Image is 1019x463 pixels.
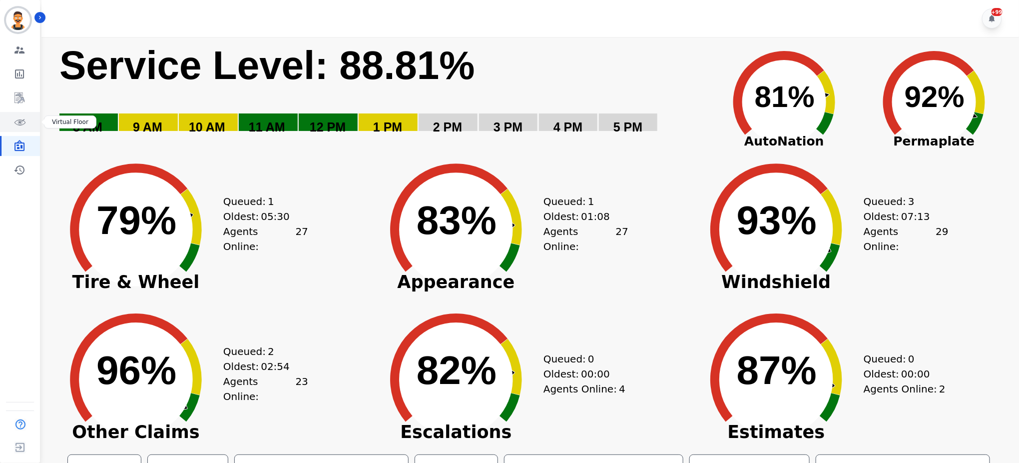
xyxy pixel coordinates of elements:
span: 07:13 [901,209,930,224]
div: Oldest: [223,359,298,374]
div: Queued: [543,351,618,366]
span: Estimates [689,427,864,437]
div: Agents Online: [864,381,949,396]
span: 27 [296,224,308,254]
div: Agents Online: [223,224,308,254]
text: 1 PM [373,120,402,134]
span: 0 [908,351,915,366]
span: 2 [939,381,946,396]
text: 92% [905,80,965,113]
div: Queued: [864,194,939,209]
text: 87% [737,348,817,392]
text: 96% [96,348,176,392]
span: 1 [588,194,594,209]
text: 82% [417,348,497,392]
span: Other Claims [48,427,223,437]
span: 27 [616,224,628,254]
text: 3 PM [494,120,522,134]
div: Oldest: [864,366,939,381]
div: Oldest: [223,209,298,224]
span: 1 [268,194,274,209]
div: Agents Online: [223,374,308,404]
img: Bordered avatar [6,8,30,32]
text: 10 AM [189,120,225,134]
div: +99 [992,8,1003,16]
text: 81% [755,80,815,113]
span: 4 [619,381,625,396]
span: 3 [908,194,915,209]
div: Agents Online: [543,381,628,396]
text: 9 AM [133,120,162,134]
text: 12 PM [310,120,346,134]
span: Escalations [369,427,543,437]
span: 01:08 [581,209,610,224]
div: Agents Online: [543,224,628,254]
span: 00:00 [901,366,930,381]
div: Queued: [223,194,298,209]
div: Oldest: [543,366,618,381]
span: Windshield [689,277,864,287]
span: Appearance [369,277,543,287]
text: 79% [96,198,176,242]
text: Service Level: 88.81% [59,43,475,87]
text: 93% [737,198,817,242]
span: 2 [268,344,274,359]
div: Agents Online: [864,224,949,254]
div: Queued: [223,344,298,359]
span: 29 [936,224,949,254]
span: 02:54 [261,359,290,374]
span: 23 [296,374,308,404]
svg: Service Level: 0% [58,41,707,148]
text: 5 PM [613,120,642,134]
span: Tire & Wheel [48,277,223,287]
div: Oldest: [543,209,618,224]
div: Queued: [864,351,939,366]
text: 11 AM [249,120,285,134]
text: 2 PM [433,120,462,134]
div: Queued: [543,194,618,209]
span: 05:30 [261,209,290,224]
text: 83% [417,198,497,242]
span: AutoNation [709,132,859,151]
span: 0 [588,351,594,366]
span: 00:00 [581,366,610,381]
div: Oldest: [864,209,939,224]
span: Permaplate [859,132,1009,151]
text: 4 PM [553,120,582,134]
